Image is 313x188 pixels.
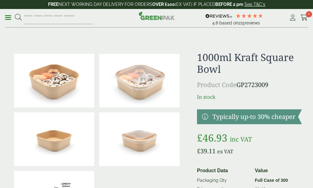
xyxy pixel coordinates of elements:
td: Packaging Qty [195,176,253,185]
h1: 1000ml Kraft Square Bowl [197,51,302,75]
p: GP2723009 [197,80,302,90]
span: Based on [219,20,238,25]
span: ex VAT [217,148,233,155]
div: 4.79 Stars [235,13,263,19]
p: In stock [197,93,302,101]
strong: OVER £100 [152,2,175,7]
span: Product Code [197,81,236,89]
span: £ [197,131,203,144]
img: 2723009 1000ml Square Kraft Bowl With Lid And Sushi Contents [99,54,180,107]
th: Value [253,166,299,176]
img: 2723009 1000ml Square Kraft Bowl With Lid [99,112,180,166]
strong: Full Case of 300 [255,178,288,183]
span: 215 [238,20,245,25]
i: Cart [300,15,308,21]
strong: FREE [48,2,58,7]
span: 0 [306,11,312,17]
span: 4.8 [212,20,219,25]
img: REVIEWS.io [205,14,232,18]
strong: BEFORE 2 pm [215,2,243,7]
img: 2723009 1000ml Square Kraft Bowl With Sushi Contents [14,54,94,107]
i: My Account [289,15,297,21]
img: GreenPak Supplies [139,11,175,20]
a: See T&C's [244,2,265,7]
span: reviews [245,20,260,25]
span: inc VAT [230,135,252,143]
img: 2723009 1000ml Square Kraft Bowl (1) [14,112,94,166]
th: Product Data [195,166,253,176]
bdi: 39.11 [197,147,216,155]
a: 0 [300,13,308,22]
span: £ [197,147,200,155]
bdi: 46.93 [197,131,227,144]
